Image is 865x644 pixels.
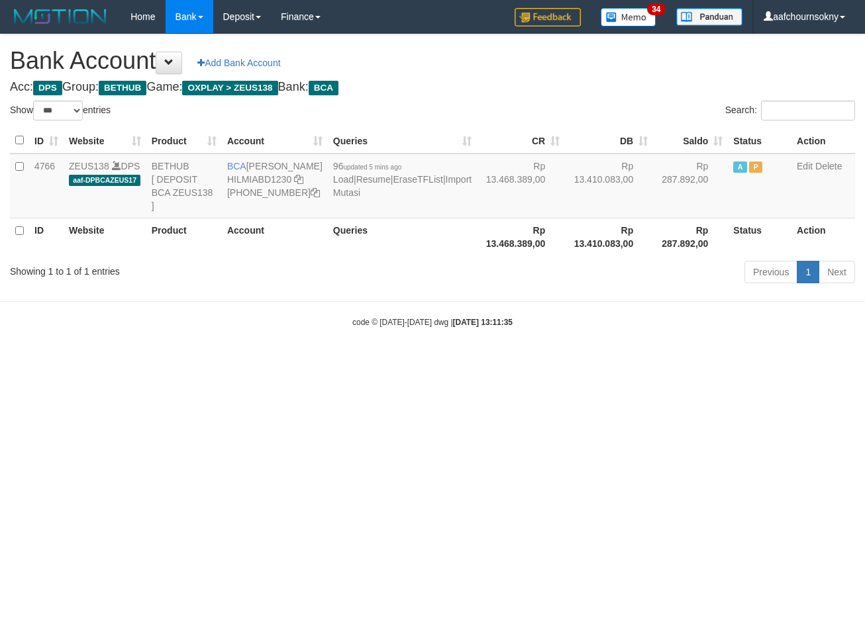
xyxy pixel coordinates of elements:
a: Next [819,261,855,283]
a: ZEUS138 [69,161,109,171]
th: Rp 287.892,00 [653,218,728,255]
a: Import Mutasi [333,174,472,198]
td: BETHUB [ DEPOSIT BCA ZEUS138 ] [146,154,222,218]
th: Rp 13.468.389,00 [477,218,565,255]
img: MOTION_logo.png [10,7,111,26]
td: DPS [64,154,146,218]
span: BETHUB [99,81,146,95]
small: code © [DATE]-[DATE] dwg | [352,318,513,327]
th: Action [791,218,855,255]
a: HILMIABD1230 [227,174,291,185]
th: Website [64,218,146,255]
th: Account [222,218,328,255]
th: Status [728,218,791,255]
a: Load [333,174,354,185]
td: Rp 287.892,00 [653,154,728,218]
span: updated 5 mins ago [343,163,401,171]
a: EraseTFList [393,174,442,185]
th: ID: activate to sort column ascending [29,128,64,154]
h1: Bank Account [10,48,855,74]
th: Action [791,128,855,154]
img: panduan.png [676,8,742,26]
th: Product: activate to sort column ascending [146,128,222,154]
span: DPS [33,81,62,95]
span: 34 [647,3,665,15]
h4: Acc: Group: Game: Bank: [10,81,855,94]
a: 1 [797,261,819,283]
img: Button%20Memo.svg [601,8,656,26]
label: Show entries [10,101,111,120]
a: Copy HILMIABD1230 to clipboard [294,174,303,185]
th: Website: activate to sort column ascending [64,128,146,154]
th: Queries [328,218,477,255]
a: Add Bank Account [189,52,289,74]
th: CR: activate to sort column ascending [477,128,565,154]
th: Account: activate to sort column ascending [222,128,328,154]
th: Queries: activate to sort column ascending [328,128,477,154]
a: Copy 7495214257 to clipboard [311,187,320,198]
img: Feedback.jpg [515,8,581,26]
a: Delete [815,161,842,171]
a: Edit [797,161,813,171]
th: ID [29,218,64,255]
td: Rp 13.410.083,00 [565,154,653,218]
span: OXPLAY > ZEUS138 [182,81,278,95]
span: | | | [333,161,472,198]
span: 96 [333,161,401,171]
th: Saldo: activate to sort column ascending [653,128,728,154]
a: Resume [356,174,391,185]
strong: [DATE] 13:11:35 [453,318,513,327]
th: Rp 13.410.083,00 [565,218,653,255]
span: BCA [309,81,338,95]
td: [PERSON_NAME] [PHONE_NUMBER] [222,154,328,218]
span: BCA [227,161,246,171]
div: Showing 1 to 1 of 1 entries [10,259,350,278]
span: Active [733,161,746,173]
a: Previous [744,261,797,283]
td: 4766 [29,154,64,218]
label: Search: [725,101,855,120]
input: Search: [761,101,855,120]
select: Showentries [33,101,83,120]
span: Paused [749,161,762,173]
span: aaf-DPBCAZEUS17 [69,175,140,186]
th: DB: activate to sort column ascending [565,128,653,154]
td: Rp 13.468.389,00 [477,154,565,218]
th: Status [728,128,791,154]
th: Product [146,218,222,255]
